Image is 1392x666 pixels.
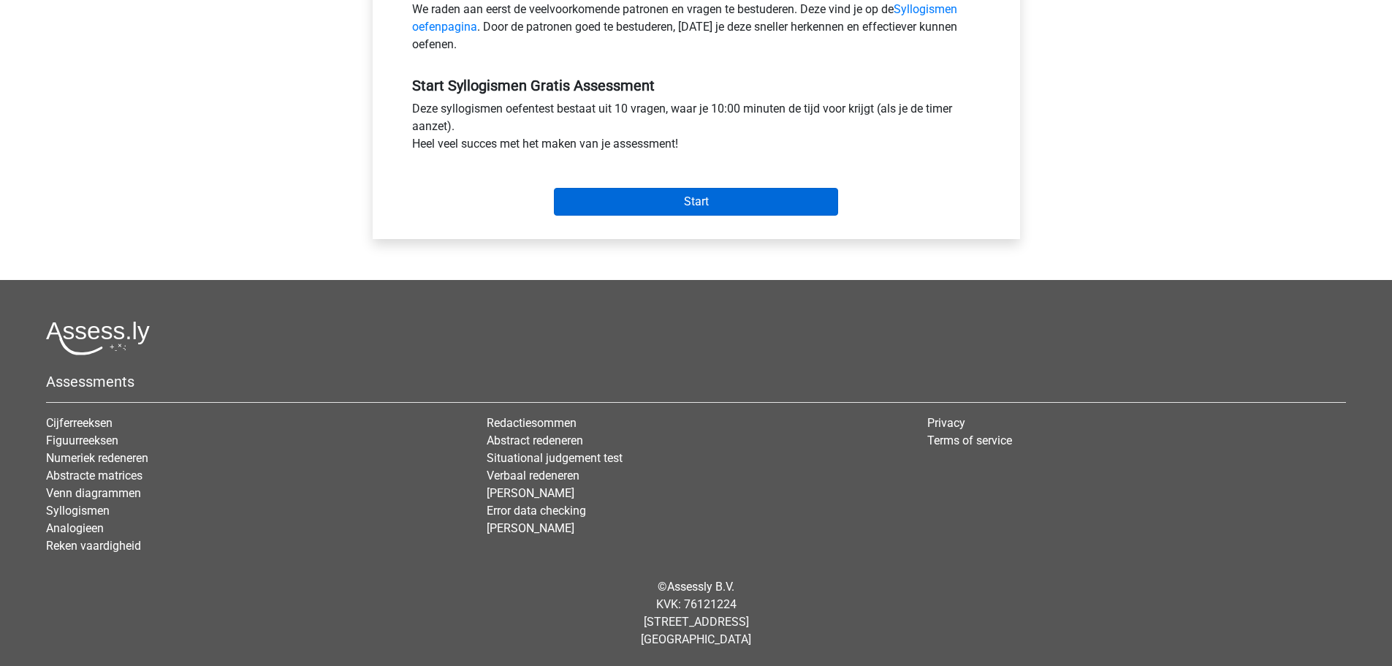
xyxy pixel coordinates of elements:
[46,434,118,447] a: Figuurreeksen
[487,451,623,465] a: Situational judgement test
[927,416,965,430] a: Privacy
[46,469,142,483] a: Abstracte matrices
[46,321,150,355] img: Assessly logo
[487,416,577,430] a: Redactiesommen
[401,1,992,59] div: We raden aan eerst de veelvoorkomende patronen en vragen te bestuderen. Deze vind je op de . Door...
[667,580,734,594] a: Assessly B.V.
[487,521,574,535] a: [PERSON_NAME]
[401,100,992,159] div: Deze syllogismen oefentest bestaat uit 10 vragen, waar je 10:00 minuten de tijd voor krijgt (als ...
[487,469,579,483] a: Verbaal redeneren
[487,486,574,500] a: [PERSON_NAME]
[412,77,981,94] h5: Start Syllogismen Gratis Assessment
[46,521,104,535] a: Analogieen
[46,416,113,430] a: Cijferreeksen
[487,504,586,518] a: Error data checking
[46,539,141,553] a: Reken vaardigheid
[46,504,110,518] a: Syllogismen
[46,451,148,465] a: Numeriek redeneren
[35,567,1357,660] div: © KVK: 76121224 [STREET_ADDRESS] [GEOGRAPHIC_DATA]
[554,188,838,216] input: Start
[487,434,583,447] a: Abstract redeneren
[46,486,141,500] a: Venn diagrammen
[46,373,1346,390] h5: Assessments
[927,434,1012,447] a: Terms of service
